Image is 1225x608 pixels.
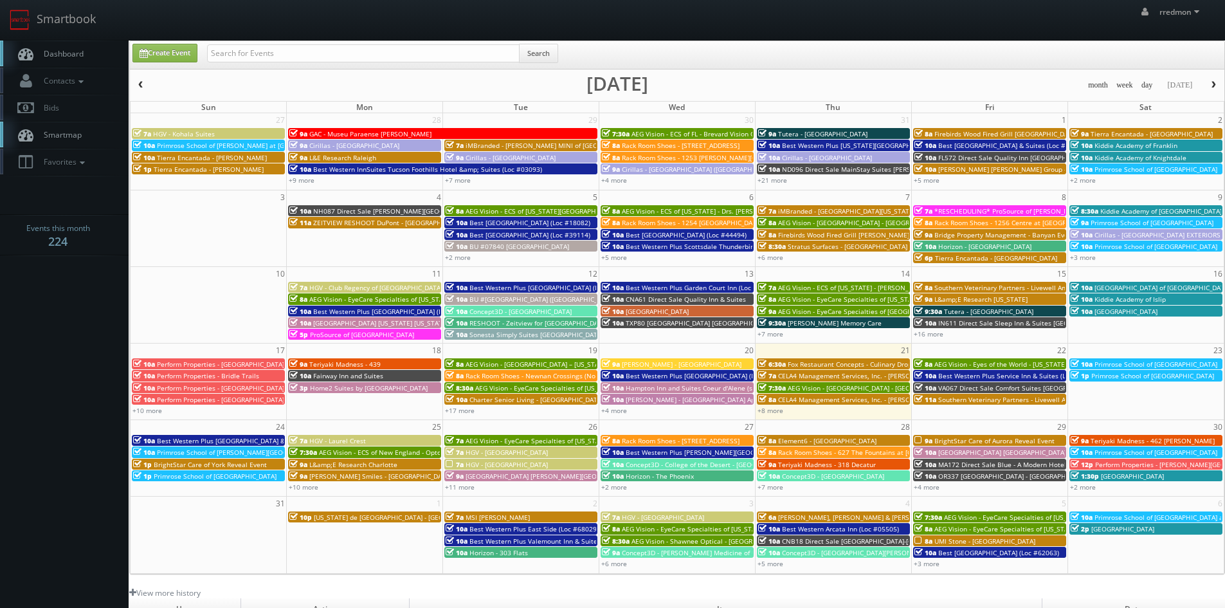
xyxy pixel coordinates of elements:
span: 10a [133,153,155,162]
span: 8a [446,207,464,216]
span: VA067 Direct Sale Comfort Suites [GEOGRAPHIC_DATA] [938,383,1106,392]
a: +10 more [132,406,162,415]
span: [PERSON_NAME] Smiles - [GEOGRAPHIC_DATA] [309,472,451,481]
span: 10a [1071,513,1093,522]
span: BU #07840 [GEOGRAPHIC_DATA] [469,242,569,251]
span: 10a [446,218,467,227]
span: AEG Vision - EyeCare Specialties of [US_STATE] – [PERSON_NAME] Vision [944,513,1166,522]
span: 9a [289,472,307,481]
span: 10a [1071,242,1093,251]
span: 8a [602,207,620,216]
span: AEG Vision - Eyes of the World - [US_STATE][GEOGRAPHIC_DATA] [934,360,1130,369]
span: 9:30a [914,307,942,316]
span: Best [GEOGRAPHIC_DATA] & Suites (Loc #37117) [938,141,1087,150]
span: Favorites [37,156,88,167]
span: 7:30a [602,129,630,138]
a: +5 more [914,176,939,185]
span: Rack Room Shoes - [STREET_ADDRESS] [622,141,740,150]
span: Firebirds Wood Fired Grill [PERSON_NAME] [778,230,909,239]
span: AEG Vision - [GEOGRAPHIC_DATA] - [GEOGRAPHIC_DATA] [778,218,948,227]
span: 10a [602,230,624,239]
span: 12p [1071,460,1093,469]
span: Tierra Encantada - [GEOGRAPHIC_DATA] [935,253,1057,263]
span: AEG Vision - EyeCare Specialties of [US_STATE][PERSON_NAME] Eyecare Associates [475,383,730,392]
span: AEG Vision - [GEOGRAPHIC_DATA] - [GEOGRAPHIC_DATA] [788,383,958,392]
span: Cirillas - [GEOGRAPHIC_DATA] [309,141,399,150]
span: 8a [758,395,776,404]
span: Fox Restaurant Concepts - Culinary Dropout [788,360,922,369]
span: Primrose School of [PERSON_NAME][GEOGRAPHIC_DATA] [157,448,331,457]
span: rredmon [1159,6,1203,17]
span: [GEOGRAPHIC_DATA] [1094,307,1157,316]
span: 8a [602,436,620,445]
span: Best [GEOGRAPHIC_DATA] (Loc #18082) [469,218,590,227]
span: 9a [446,153,464,162]
span: 9a [289,460,307,469]
span: AEG Vision - EyeCare Specialties of [GEOGRAPHIC_DATA] - Medfield Eye Associates [778,307,1031,316]
span: IN611 Direct Sale Sleep Inn & Suites [GEOGRAPHIC_DATA] [938,318,1116,327]
span: Primrose School of [GEOGRAPHIC_DATA] [154,472,277,481]
span: 10a [133,436,155,445]
span: 8a [758,218,776,227]
span: 10a [602,318,624,327]
span: 1:30p [1071,472,1099,481]
span: 10a [602,307,624,316]
span: 6p [914,253,933,263]
span: 9a [758,460,776,469]
span: RESHOOT - Zeitview for [GEOGRAPHIC_DATA] [469,318,608,327]
span: 10a [914,165,936,174]
button: month [1084,77,1112,93]
span: Perform Properties - [GEOGRAPHIC_DATA] [157,395,284,404]
span: 8:30a [1071,207,1098,216]
span: 10a [914,318,936,327]
span: 10a [914,153,936,162]
span: 10a [1071,230,1093,239]
span: Best Western Plus [GEOGRAPHIC_DATA] (Loc #11187) [626,371,789,380]
span: TXP80 [GEOGRAPHIC_DATA] [GEOGRAPHIC_DATA] [626,318,775,327]
span: 10a [446,242,467,251]
span: Fairway Inn and Suites [313,371,383,380]
span: Best Western Plus [US_STATE][GEOGRAPHIC_DATA] [GEOGRAPHIC_DATA] (Loc #37096) [782,141,1044,150]
span: Best [GEOGRAPHIC_DATA] (Loc #44494) [626,230,747,239]
span: [PERSON_NAME] - [GEOGRAPHIC_DATA] [622,360,741,369]
span: 9a [289,141,307,150]
span: 10a [446,283,467,292]
span: 9a [602,360,620,369]
span: Primrose School of [PERSON_NAME] at [GEOGRAPHIC_DATA] [157,141,341,150]
span: 8a [914,283,932,292]
span: [GEOGRAPHIC_DATA] [1101,472,1164,481]
span: GAC - Museu Paraense [PERSON_NAME] [309,129,431,138]
a: +2 more [1070,176,1096,185]
span: AEG Vision - ECS of FL - Brevard Vision Care - [PERSON_NAME] [631,129,821,138]
span: 10a [758,165,780,174]
span: 10a [446,307,467,316]
span: AEG Vision - ECS of [US_STATE] - Drs. [PERSON_NAME] and [PERSON_NAME] [622,207,853,216]
button: Search [519,44,558,63]
span: 10a [133,141,155,150]
span: 10p [289,513,312,522]
span: Best Western Plus [PERSON_NAME][GEOGRAPHIC_DATA]/[PERSON_NAME][GEOGRAPHIC_DATA] (Loc #10397) [626,448,956,457]
span: 1p [1071,371,1089,380]
span: Perform Properties - [GEOGRAPHIC_DATA] [157,383,284,392]
span: 7a [446,436,464,445]
button: day [1137,77,1157,93]
span: Tierra Encantada - [PERSON_NAME] [154,165,264,174]
span: 10a [914,141,936,150]
span: HGV - [GEOGRAPHIC_DATA] [466,448,548,457]
span: Bids [37,102,59,113]
span: Contacts [37,75,87,86]
span: 10a [602,448,624,457]
span: 1p [133,165,152,174]
span: 7a [446,513,464,522]
a: +10 more [289,483,318,492]
span: 10a [446,395,467,404]
span: Primrose School of [GEOGRAPHIC_DATA] [1094,360,1217,369]
span: 8a [758,295,776,304]
a: +21 more [758,176,787,185]
a: +7 more [758,483,783,492]
span: L&E Research Raleigh [309,153,376,162]
span: BrightStar Care of Aurora Reveal Event [934,436,1055,445]
a: Create Event [132,44,197,62]
span: Kiddie Academy of Islip [1094,295,1166,304]
span: 7a [758,207,776,216]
